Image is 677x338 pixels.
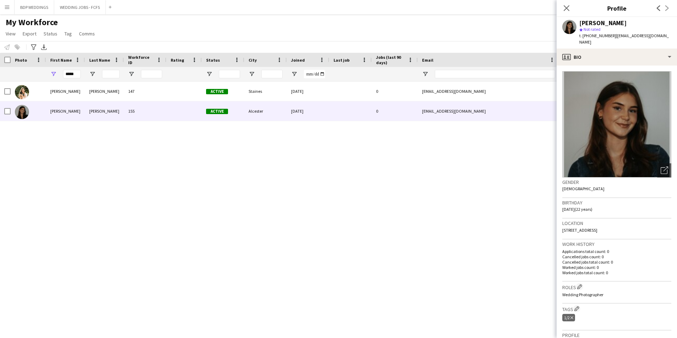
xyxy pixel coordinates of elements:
[15,85,29,99] img: Katie Roberts
[579,33,669,45] span: | [EMAIL_ADDRESS][DOMAIN_NAME]
[562,207,592,212] span: [DATE] (22 years)
[23,30,36,37] span: Export
[287,81,329,101] div: [DATE]
[124,81,166,101] div: 147
[304,70,325,78] input: Joined Filter Input
[50,71,57,77] button: Open Filter Menu
[562,220,671,226] h3: Location
[562,305,671,312] h3: Tags
[89,57,110,63] span: Last Name
[62,29,75,38] a: Tag
[334,57,349,63] span: Last job
[15,0,54,14] button: BDP WEDDINGS
[85,81,124,101] div: [PERSON_NAME]
[422,71,428,77] button: Open Filter Menu
[79,30,95,37] span: Comms
[141,70,162,78] input: Workforce ID Filter Input
[244,81,287,101] div: Staines
[46,81,85,101] div: [PERSON_NAME]
[557,4,677,13] h3: Profile
[249,71,255,77] button: Open Filter Menu
[54,0,106,14] button: WEDDING JOBS - FCFS
[76,29,98,38] a: Comms
[291,57,305,63] span: Joined
[128,55,154,65] span: Workforce ID
[63,70,81,78] input: First Name Filter Input
[219,70,240,78] input: Status Filter Input
[40,43,48,51] app-action-btn: Export XLSX
[562,283,671,291] h3: Roles
[171,57,184,63] span: Rating
[372,101,418,121] div: 0
[206,109,228,114] span: Active
[562,241,671,247] h3: Work history
[562,71,671,178] img: Crew avatar or photo
[562,259,671,265] p: Cancelled jobs total count: 0
[206,71,212,77] button: Open Filter Menu
[50,57,72,63] span: First Name
[64,30,72,37] span: Tag
[422,57,433,63] span: Email
[418,81,559,101] div: [EMAIL_ADDRESS][DOMAIN_NAME]
[562,227,597,233] span: [STREET_ADDRESS]
[287,101,329,121] div: [DATE]
[562,199,671,206] h3: Birthday
[579,33,616,38] span: t. [PHONE_NUMBER]
[562,265,671,270] p: Worked jobs count: 0
[562,179,671,185] h3: Gender
[29,43,38,51] app-action-btn: Advanced filters
[261,70,283,78] input: City Filter Input
[584,27,601,32] span: Not rated
[562,249,671,254] p: Applications total count: 0
[6,30,16,37] span: View
[15,57,27,63] span: Photo
[562,270,671,275] p: Worked jobs total count: 0
[128,71,135,77] button: Open Filter Menu
[124,101,166,121] div: 155
[46,101,85,121] div: [PERSON_NAME]
[418,101,559,121] div: [EMAIL_ADDRESS][DOMAIN_NAME]
[562,314,575,321] div: 1/2
[41,29,60,38] a: Status
[562,186,604,191] span: [DEMOGRAPHIC_DATA]
[44,30,57,37] span: Status
[85,101,124,121] div: [PERSON_NAME]
[206,57,220,63] span: Status
[557,49,677,66] div: Bio
[657,163,671,178] div: Open photos pop-in
[15,105,29,119] img: Katie Trueman
[291,71,297,77] button: Open Filter Menu
[435,70,555,78] input: Email Filter Input
[102,70,120,78] input: Last Name Filter Input
[579,20,627,26] div: [PERSON_NAME]
[89,71,96,77] button: Open Filter Menu
[244,101,287,121] div: Alcester
[3,29,18,38] a: View
[562,292,603,297] span: Wedding Photographer
[6,17,58,28] span: My Workforce
[206,89,228,94] span: Active
[376,55,405,65] span: Jobs (last 90 days)
[562,254,671,259] p: Cancelled jobs count: 0
[372,81,418,101] div: 0
[249,57,257,63] span: City
[20,29,39,38] a: Export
